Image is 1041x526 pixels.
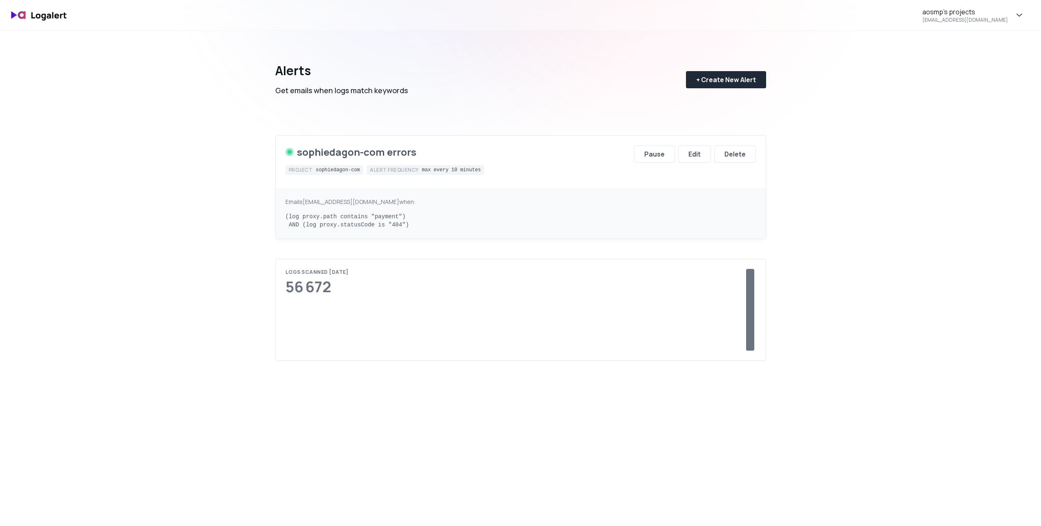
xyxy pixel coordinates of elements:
div: Delete [724,149,746,159]
div: Logs scanned [DATE] [286,269,348,275]
button: Delete [714,145,756,163]
button: Pause [634,145,675,163]
div: sophiedagon-com [316,167,360,173]
button: + Create New Alert [686,71,766,88]
div: sophiedagon-com errors [297,145,416,159]
div: Project [289,167,313,173]
img: logo [7,6,72,25]
div: max every 10 minutes [422,167,481,173]
button: aosmp's projects[EMAIL_ADDRESS][DOMAIN_NAME] [912,3,1034,27]
div: Alerts [275,63,408,78]
div: Emails [EMAIL_ADDRESS][DOMAIN_NAME] when: [286,198,756,206]
button: Edit [678,145,711,163]
div: Get emails when logs match keywords [275,85,408,96]
div: aosmp's projects [922,7,975,17]
div: Pause [644,149,665,159]
pre: (log proxy.path contains "payment") AND (log proxy.statusCode is "404") [286,213,756,229]
div: 56 672 [286,279,348,295]
div: [EMAIL_ADDRESS][DOMAIN_NAME] [922,17,1008,23]
div: + Create New Alert [696,75,756,85]
div: Edit [688,149,701,159]
div: Alert frequency [370,167,419,173]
